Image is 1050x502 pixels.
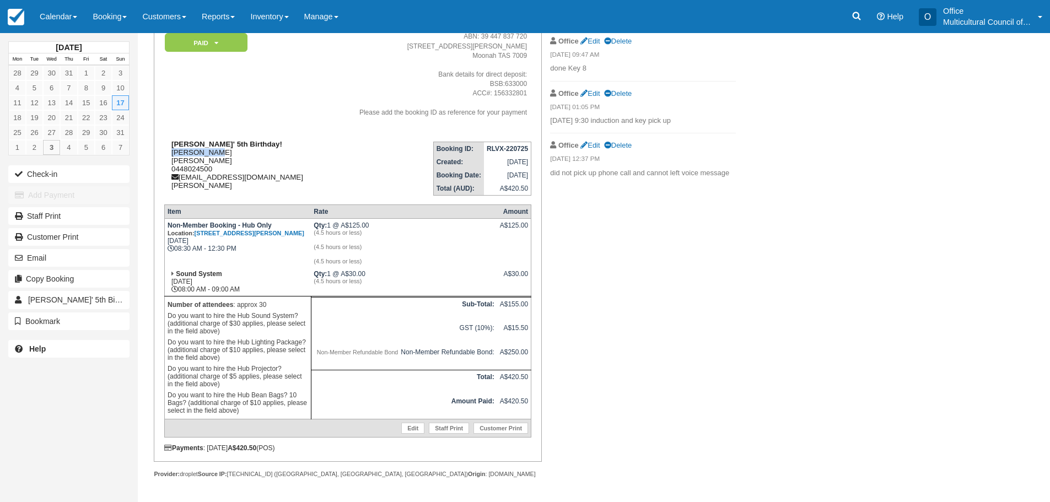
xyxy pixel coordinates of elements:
span: Non-Member Refundable Bond [314,346,401,358]
a: Staff Print [429,423,469,434]
td: A$155.00 [497,297,531,321]
div: droplet [TECHNICAL_ID] ([GEOGRAPHIC_DATA], [GEOGRAPHIC_DATA], [GEOGRAPHIC_DATA]) : [DOMAIN_NAME] [154,470,541,478]
td: [DATE] 08:00 AM - 09:00 AM [164,267,311,296]
td: A$250.00 [497,346,531,370]
a: 22 [78,110,95,125]
strong: [PERSON_NAME]' 5th Birthday! [171,140,282,148]
b: Help [29,344,46,353]
td: A$15.50 [497,321,531,346]
strong: Origin [468,471,485,477]
a: 3 [43,140,60,155]
th: Wed [43,53,60,66]
a: 21 [60,110,77,125]
a: 20 [43,110,60,125]
div: A$125.00 [500,222,528,238]
button: Copy Booking [8,270,130,288]
a: 2 [26,140,43,155]
a: 29 [78,125,95,140]
span: Help [887,12,903,21]
strong: Qty [314,222,327,229]
a: 30 [95,125,112,140]
em: (4.5 hours or less) [314,258,494,265]
a: 11 [9,95,26,110]
strong: RLVX-220725 [487,145,528,153]
strong: Number of attendees [168,301,233,309]
a: Paid [164,33,244,53]
td: [DATE] [484,169,531,182]
a: 1 [78,66,95,80]
a: 31 [112,125,129,140]
a: 5 [78,140,95,155]
th: Item [164,204,311,218]
a: 8 [78,80,95,95]
td: A$420.50 [497,370,531,394]
a: Customer Print [8,228,130,246]
a: 4 [60,140,77,155]
p: : approx 30 [168,299,308,310]
a: 2 [95,66,112,80]
a: Delete [604,141,632,149]
strong: [DATE] [56,43,82,52]
th: Booking Date: [433,169,484,182]
th: Thu [60,53,77,66]
th: Mon [9,53,26,66]
td: A$420.50 [497,395,531,419]
em: (4.5 hours or less) [314,244,494,250]
a: 7 [60,80,77,95]
i: Help [877,13,885,20]
p: [DATE] 9:30 induction and key pick up [550,116,736,126]
a: 17 [112,95,129,110]
th: Tue [26,53,43,66]
p: Office [943,6,1031,17]
th: Total (AUD): [433,182,484,196]
td: [DATE] [484,155,531,169]
p: done Key 8 [550,63,736,74]
em: [DATE] 01:05 PM [550,102,736,115]
th: Amount Paid: [311,395,497,419]
td: [DATE] 08:30 AM - 12:30 PM [164,218,311,267]
a: 23 [95,110,112,125]
p: Do you want to hire the Hub Sound System? (additional charge of $30 applies, please select in the... [168,310,308,337]
a: 15 [78,95,95,110]
em: Paid [165,33,247,52]
th: Created: [433,155,484,169]
th: Sat [95,53,112,66]
div: O [919,8,936,26]
a: 4 [9,80,26,95]
strong: Provider: [154,471,180,477]
strong: Sound System [176,270,222,278]
a: [STREET_ADDRESS][PERSON_NAME] [195,230,304,236]
strong: Source IP: [198,471,227,477]
th: Rate [311,204,497,218]
a: 29 [26,66,43,80]
a: 6 [43,80,60,95]
td: Non-Member Refundable Bond: [311,346,497,370]
button: Email [8,249,130,267]
em: [DATE] 12:37 PM [550,154,736,166]
td: GST (10%): [311,321,497,346]
button: Add Payment [8,186,130,204]
strong: A$420.50 [228,444,256,452]
a: Edit [401,423,424,434]
p: Do you want to hire the Hub Bean Bags? 10 Bags? (additional charge of $10 applies, please select ... [168,390,308,416]
th: Booking ID: [433,142,484,155]
a: 9 [95,80,112,95]
a: 10 [112,80,129,95]
th: Amount [497,204,531,218]
td: 1 @ A$125.00 [311,218,497,267]
th: Fri [78,53,95,66]
small: Location: [168,230,304,236]
div: : [DATE] (POS) [164,444,531,452]
th: Total: [311,370,497,394]
strong: Office [558,89,579,98]
div: A$30.00 [500,270,528,287]
td: 1 @ A$30.00 [311,267,497,296]
p: Do you want to hire the Hub Projector? (additional charge of $5 applies, please select in the fie... [168,363,308,390]
a: 5 [26,80,43,95]
a: 12 [26,95,43,110]
th: Sub-Total: [311,297,497,321]
div: [PERSON_NAME] [PERSON_NAME] 0448024500 [EMAIL_ADDRESS][DOMAIN_NAME] [PERSON_NAME] [164,140,335,190]
strong: Non-Member Booking - Hub Only [168,222,304,237]
a: 6 [95,140,112,155]
a: 13 [43,95,60,110]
